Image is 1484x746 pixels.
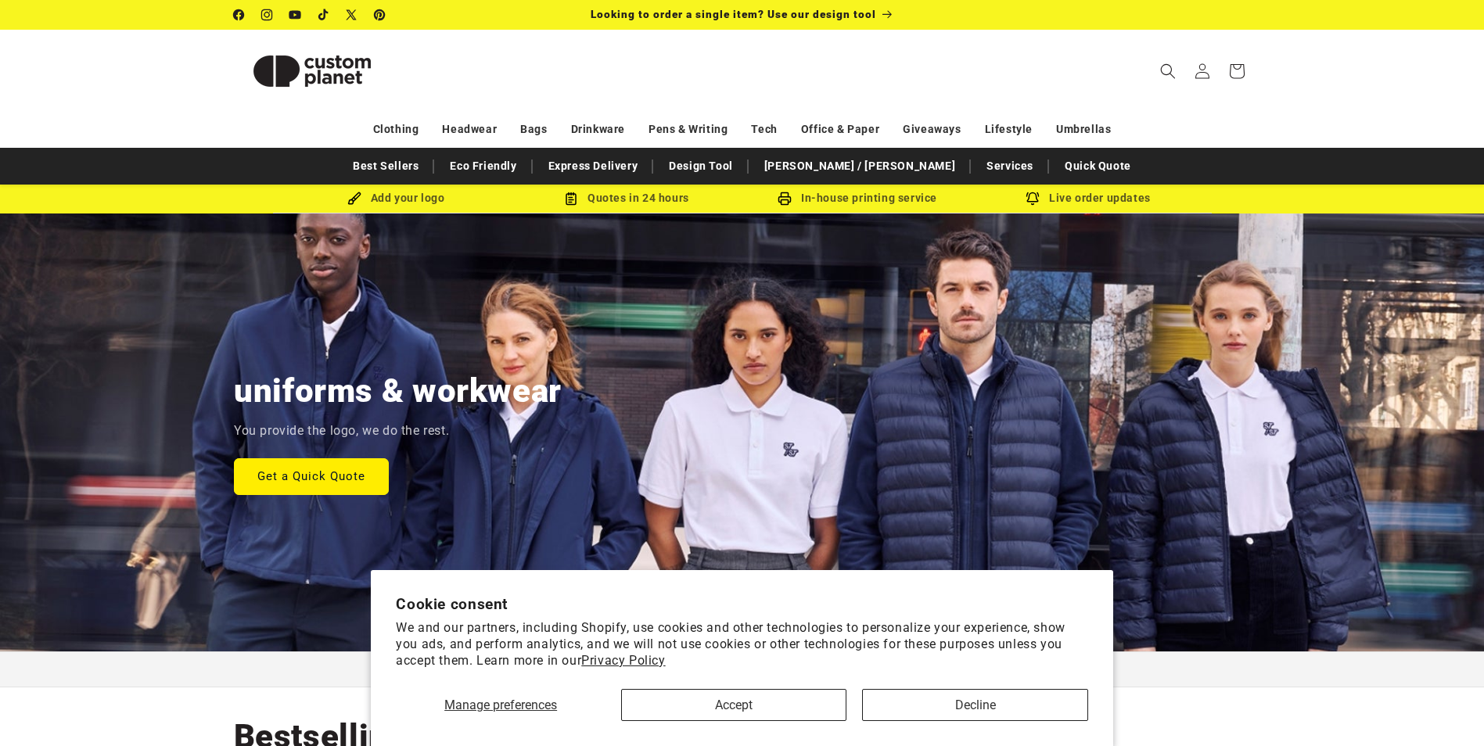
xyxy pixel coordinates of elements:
[1057,152,1139,180] a: Quick Quote
[444,698,557,712] span: Manage preferences
[234,36,390,106] img: Custom Planet
[973,188,1204,208] div: Live order updates
[571,116,625,143] a: Drinkware
[581,653,665,668] a: Privacy Policy
[520,116,547,143] a: Bags
[228,30,396,112] a: Custom Planet
[281,188,512,208] div: Add your logo
[234,457,389,494] a: Get a Quick Quote
[234,420,449,443] p: You provide the logo, we do the rest.
[778,192,792,206] img: In-house printing
[234,370,562,412] h2: uniforms & workwear
[541,152,646,180] a: Express Delivery
[591,8,876,20] span: Looking to order a single item? Use our design tool
[985,116,1033,143] a: Lifestyle
[1406,671,1484,746] iframe: Chat Widget
[979,152,1041,180] a: Services
[347,192,361,206] img: Brush Icon
[1151,54,1185,88] summary: Search
[903,116,961,143] a: Giveaways
[512,188,742,208] div: Quotes in 24 hours
[862,689,1087,721] button: Decline
[396,689,605,721] button: Manage preferences
[801,116,879,143] a: Office & Paper
[396,620,1088,669] p: We and our partners, including Shopify, use cookies and other technologies to personalize your ex...
[442,152,524,180] a: Eco Friendly
[345,152,426,180] a: Best Sellers
[751,116,777,143] a: Tech
[373,116,419,143] a: Clothing
[1056,116,1111,143] a: Umbrellas
[661,152,741,180] a: Design Tool
[756,152,963,180] a: [PERSON_NAME] / [PERSON_NAME]
[742,188,973,208] div: In-house printing service
[649,116,728,143] a: Pens & Writing
[621,689,846,721] button: Accept
[396,595,1088,613] h2: Cookie consent
[1026,192,1040,206] img: Order updates
[442,116,497,143] a: Headwear
[564,192,578,206] img: Order Updates Icon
